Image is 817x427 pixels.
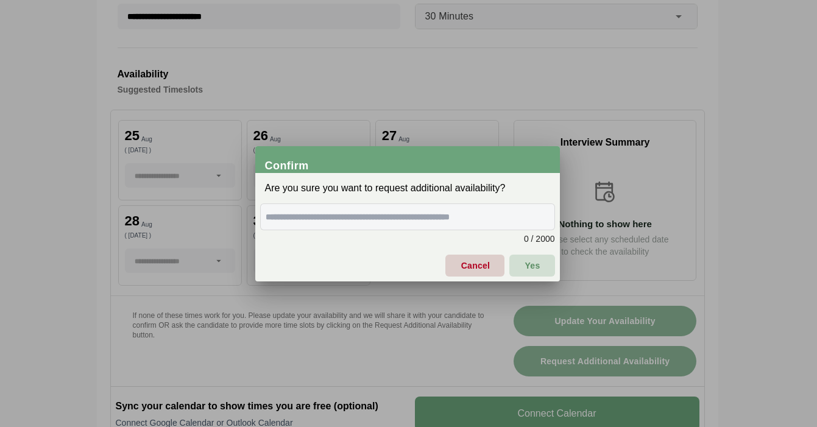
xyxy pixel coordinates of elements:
[265,160,560,172] div: Confirm
[460,253,490,278] span: Cancel
[524,253,540,278] span: Yes
[260,233,555,245] div: 0 / 2000
[509,255,554,277] button: Yes
[445,255,504,277] button: Cancel
[255,173,560,203] div: Are you sure you want to request additional availability?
